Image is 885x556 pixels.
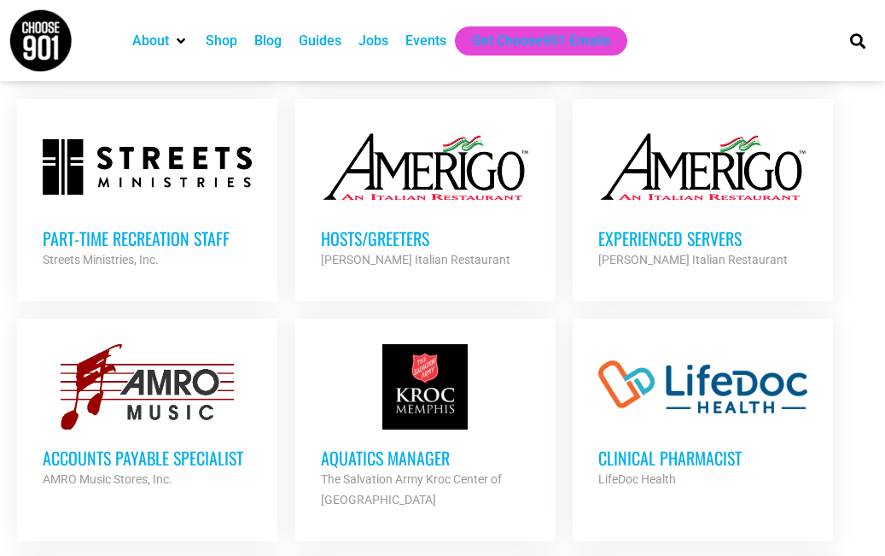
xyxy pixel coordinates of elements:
[124,26,197,56] div: About
[43,253,159,266] strong: Streets Ministries, Inc.
[573,319,833,515] a: Clinical Pharmacist LifeDoc Health
[321,253,510,266] strong: [PERSON_NAME] Italian Restaurant
[843,26,871,55] div: Search
[321,447,530,469] h3: Aquatics Manager
[598,472,676,486] strong: LifeDoc Health
[43,472,172,486] strong: AMRO Music Stores, Inc.
[43,447,252,469] h3: Accounts Payable Specialist
[132,31,169,51] a: About
[598,253,788,266] strong: [PERSON_NAME] Italian Restaurant
[598,447,807,469] h3: Clinical Pharmacist
[295,99,556,296] a: Hosts/Greeters [PERSON_NAME] Italian Restaurant
[573,99,833,296] a: Experienced Servers [PERSON_NAME] Italian Restaurant
[295,319,556,536] a: Aquatics Manager The Salvation Army Kroc Center of [GEOGRAPHIC_DATA]
[17,319,277,515] a: Accounts Payable Specialist AMRO Music Stores, Inc.
[598,227,807,249] h3: Experienced Servers
[321,227,530,249] h3: Hosts/Greeters
[472,31,610,51] a: Get Choose901 Emails
[299,31,341,51] a: Guides
[358,31,388,51] a: Jobs
[206,31,237,51] a: Shop
[405,31,446,51] a: Events
[17,99,277,296] a: Part-time Recreation Staff Streets Ministries, Inc.
[124,26,826,56] nav: Main nav
[321,472,502,506] strong: The Salvation Army Kroc Center of [GEOGRAPHIC_DATA]
[254,31,282,51] a: Blog
[43,227,252,249] h3: Part-time Recreation Staff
